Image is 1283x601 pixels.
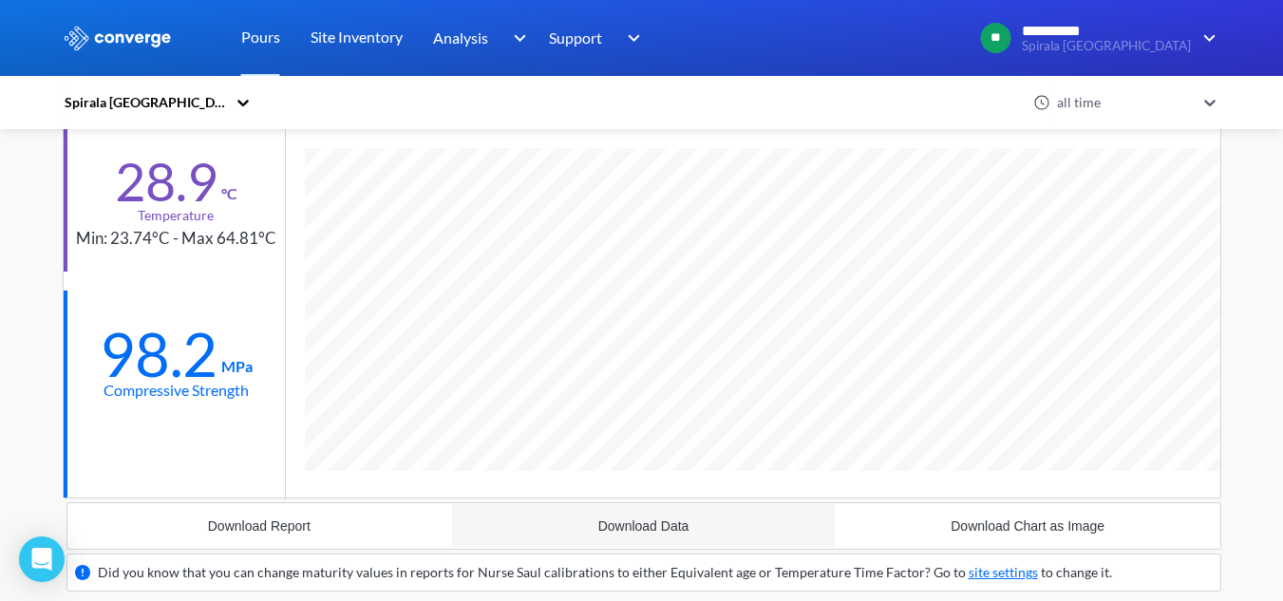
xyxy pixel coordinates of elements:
[433,26,488,49] span: Analysis
[100,330,217,378] div: 98.2
[63,26,173,50] img: logo_ewhite.svg
[76,226,276,252] div: Min: 23.74°C - Max 64.81°C
[549,26,602,49] span: Support
[598,518,689,534] div: Download Data
[1022,39,1191,53] span: Spirala [GEOGRAPHIC_DATA]
[115,158,217,205] div: 28.9
[951,518,1104,534] div: Download Chart as Image
[104,378,249,402] div: Compressive Strength
[500,27,531,49] img: downArrow.svg
[969,564,1038,580] a: site settings
[1191,27,1221,49] img: downArrow.svg
[138,205,214,226] div: Temperature
[98,562,1112,583] div: Did you know that you can change maturity values in reports for Nurse Saul calibrations to either...
[615,27,646,49] img: downArrow.svg
[1033,94,1050,111] img: icon-clock.svg
[67,503,452,549] button: Download Report
[208,518,311,534] div: Download Report
[836,503,1220,549] button: Download Chart as Image
[1052,92,1195,113] div: all time
[63,92,226,113] div: Spirala [GEOGRAPHIC_DATA]
[19,536,65,582] div: Open Intercom Messenger
[451,503,836,549] button: Download Data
